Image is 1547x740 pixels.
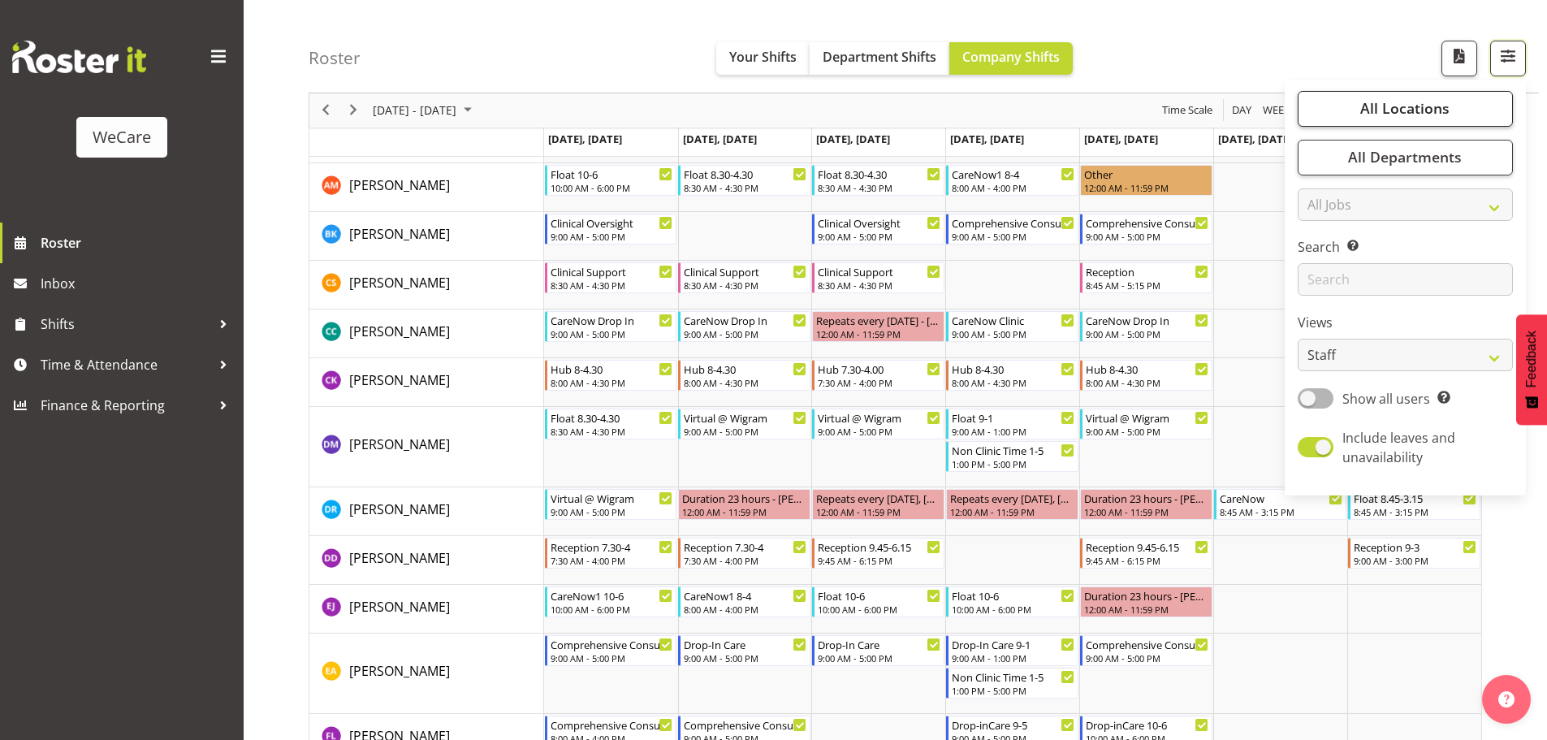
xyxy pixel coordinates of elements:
[946,489,1078,520] div: Deepti Raturi"s event - Repeats every wednesday, thursday - Deepti Raturi Begin From Thursday, Au...
[309,634,544,714] td: Ena Advincula resource
[682,490,806,506] div: Duration 23 hours - [PERSON_NAME]
[349,500,450,518] span: [PERSON_NAME]
[684,554,806,567] div: 7:30 AM - 4:00 PM
[1260,101,1294,121] button: Timeline Week
[678,360,810,391] div: Chloe Kim"s event - Hub 8-4.30 Begin From Tuesday, August 19, 2025 at 8:00:00 AM GMT+12:00 Ends A...
[816,327,940,340] div: 12:00 AM - 11:59 PM
[1084,505,1208,518] div: 12:00 AM - 11:59 PM
[1498,691,1515,708] img: help-xxl-2.png
[41,353,211,377] span: Time & Attendance
[684,327,806,340] div: 9:00 AM - 5:00 PM
[818,166,940,182] div: Float 8.30-4.30
[946,635,1078,666] div: Ena Advincula"s event - Drop-In Care 9-1 Begin From Thursday, August 21, 2025 at 9:00:00 AM GMT+1...
[349,370,450,390] a: [PERSON_NAME]
[349,273,450,292] a: [PERSON_NAME]
[1298,238,1513,257] label: Search
[1086,539,1208,555] div: Reception 9.45-6.15
[1080,214,1212,245] div: Brian Ko"s event - Comprehensive Consult Begin From Friday, August 22, 2025 at 9:00:00 AM GMT+12:...
[1229,101,1255,121] button: Timeline Day
[545,635,677,666] div: Ena Advincula"s event - Comprehensive Consult Begin From Monday, August 18, 2025 at 9:00:00 AM GM...
[41,312,211,336] span: Shifts
[551,312,673,328] div: CareNow Drop In
[684,166,806,182] div: Float 8.30-4.30
[816,505,940,518] div: 12:00 AM - 11:59 PM
[1080,489,1212,520] div: Deepti Raturi"s event - Duration 23 hours - Deepti Raturi Begin From Friday, August 22, 2025 at 1...
[1086,214,1208,231] div: Comprehensive Consult
[349,224,450,244] a: [PERSON_NAME]
[1086,327,1208,340] div: 9:00 AM - 5:00 PM
[1298,140,1513,175] button: All Departments
[812,214,944,245] div: Brian Ko"s event - Clinical Oversight Begin From Wednesday, August 20, 2025 at 9:00:00 AM GMT+12:...
[952,230,1074,243] div: 9:00 AM - 5:00 PM
[309,358,544,407] td: Chloe Kim resource
[309,163,544,212] td: Ashley Mendoza resource
[1354,490,1476,506] div: Float 8.45-3.15
[1080,635,1212,666] div: Ena Advincula"s event - Comprehensive Consult Begin From Friday, August 22, 2025 at 9:00:00 AM GM...
[551,490,673,506] div: Virtual @ Wigram
[309,212,544,261] td: Brian Ko resource
[818,376,940,389] div: 7:30 AM - 4:00 PM
[1160,101,1216,121] button: Time Scale
[548,132,622,146] span: [DATE], [DATE]
[349,598,450,616] span: [PERSON_NAME]
[309,261,544,309] td: Catherine Stewart resource
[349,549,450,567] span: [PERSON_NAME]
[551,214,673,231] div: Clinical Oversight
[1084,132,1158,146] span: [DATE], [DATE]
[1230,101,1253,121] span: Day
[349,225,450,243] span: [PERSON_NAME]
[371,101,458,121] span: [DATE] - [DATE]
[952,716,1074,733] div: Drop-inCare 9-5
[950,132,1024,146] span: [DATE], [DATE]
[1220,505,1342,518] div: 8:45 AM - 3:15 PM
[367,93,482,128] div: August 18 - 24, 2025
[1360,99,1450,119] span: All Locations
[684,279,806,292] div: 8:30 AM - 4:30 PM
[545,165,677,196] div: Ashley Mendoza"s event - Float 10-6 Begin From Monday, August 18, 2025 at 10:00:00 AM GMT+12:00 E...
[684,587,806,604] div: CareNow1 8-4
[678,586,810,617] div: Ella Jarvis"s event - CareNow1 8-4 Begin From Tuesday, August 19, 2025 at 8:00:00 AM GMT+12:00 En...
[1342,429,1455,466] span: Include leaves and unavailability
[349,371,450,389] span: [PERSON_NAME]
[812,538,944,569] div: Demi Dumitrean"s event - Reception 9.45-6.15 Begin From Wednesday, August 20, 2025 at 9:45:00 AM ...
[349,661,450,681] a: [PERSON_NAME]
[818,603,940,616] div: 10:00 AM - 6:00 PM
[1080,409,1212,439] div: Deepti Mahajan"s event - Virtual @ Wigram Begin From Friday, August 22, 2025 at 9:00:00 AM GMT+12...
[551,327,673,340] div: 9:00 AM - 5:00 PM
[818,409,940,426] div: Virtual @ Wigram
[1086,263,1208,279] div: Reception
[952,425,1074,438] div: 9:00 AM - 1:00 PM
[816,312,940,328] div: Repeats every [DATE] - [PERSON_NAME]
[551,587,673,604] div: CareNow1 10-6
[551,230,673,243] div: 9:00 AM - 5:00 PM
[551,554,673,567] div: 7:30 AM - 4:00 PM
[1220,490,1342,506] div: CareNow
[818,425,940,438] div: 9:00 AM - 5:00 PM
[952,669,1074,685] div: Non Clinic Time 1-5
[1354,505,1476,518] div: 8:45 AM - 3:15 PM
[818,587,940,604] div: Float 10-6
[1490,41,1526,76] button: Filter Shifts
[41,393,211,418] span: Finance & Reporting
[678,409,810,439] div: Deepti Mahajan"s event - Virtual @ Wigram Begin From Tuesday, August 19, 2025 at 9:00:00 AM GMT+1...
[1080,360,1212,391] div: Chloe Kim"s event - Hub 8-4.30 Begin From Friday, August 22, 2025 at 8:00:00 AM GMT+12:00 Ends At...
[812,360,944,391] div: Chloe Kim"s event - Hub 7.30-4.00 Begin From Wednesday, August 20, 2025 at 7:30:00 AM GMT+12:00 E...
[1086,425,1208,438] div: 9:00 AM - 5:00 PM
[952,409,1074,426] div: Float 9-1
[818,636,940,652] div: Drop-In Care
[1298,264,1513,296] input: Search
[818,651,940,664] div: 9:00 AM - 5:00 PM
[952,457,1074,470] div: 1:00 PM - 5:00 PM
[545,262,677,293] div: Catherine Stewart"s event - Clinical Support Begin From Monday, August 18, 2025 at 8:30:00 AM GMT...
[1086,409,1208,426] div: Virtual @ Wigram
[952,684,1074,697] div: 1:00 PM - 5:00 PM
[1086,279,1208,292] div: 8:45 AM - 5:15 PM
[678,311,810,342] div: Charlotte Courtney"s event - CareNow Drop In Begin From Tuesday, August 19, 2025 at 9:00:00 AM GM...
[551,505,673,518] div: 9:00 AM - 5:00 PM
[823,48,936,66] span: Department Shifts
[684,425,806,438] div: 9:00 AM - 5:00 PM
[1524,331,1539,387] span: Feedback
[41,231,236,255] span: Roster
[952,166,1074,182] div: CareNow1 8-4
[684,263,806,279] div: Clinical Support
